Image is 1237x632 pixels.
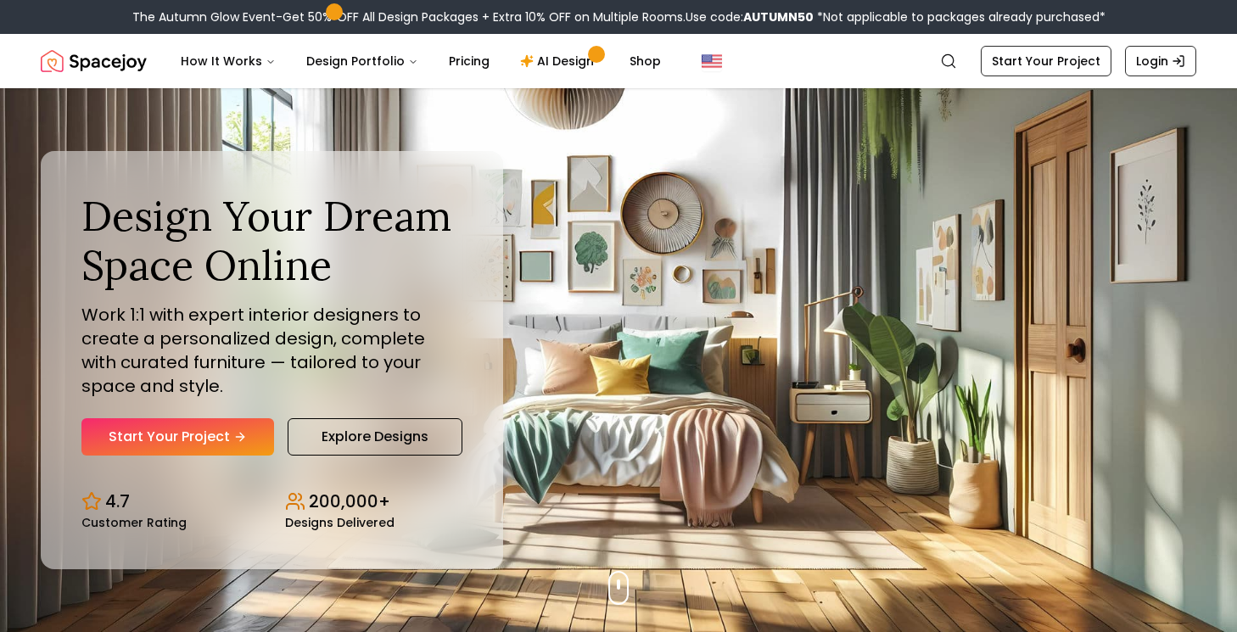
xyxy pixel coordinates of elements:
small: Customer Rating [81,517,187,529]
a: Shop [616,44,674,78]
div: The Autumn Glow Event-Get 50% OFF All Design Packages + Extra 10% OFF on Multiple Rooms. [132,8,1105,25]
button: How It Works [167,44,289,78]
img: United States [702,51,722,71]
div: Design stats [81,476,462,529]
h1: Design Your Dream Space Online [81,192,462,289]
nav: Main [167,44,674,78]
nav: Global [41,34,1196,88]
a: Spacejoy [41,44,147,78]
button: Design Portfolio [293,44,432,78]
small: Designs Delivered [285,517,395,529]
span: *Not applicable to packages already purchased* [814,8,1105,25]
span: Use code: [686,8,814,25]
img: Spacejoy Logo [41,44,147,78]
p: 4.7 [105,489,130,513]
a: Start Your Project [81,418,274,456]
a: Login [1125,46,1196,76]
a: Start Your Project [981,46,1111,76]
b: AUTUMN50 [743,8,814,25]
a: AI Design [507,44,613,78]
p: Work 1:1 with expert interior designers to create a personalized design, complete with curated fu... [81,303,462,398]
p: 200,000+ [309,489,390,513]
a: Pricing [435,44,503,78]
a: Explore Designs [288,418,462,456]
